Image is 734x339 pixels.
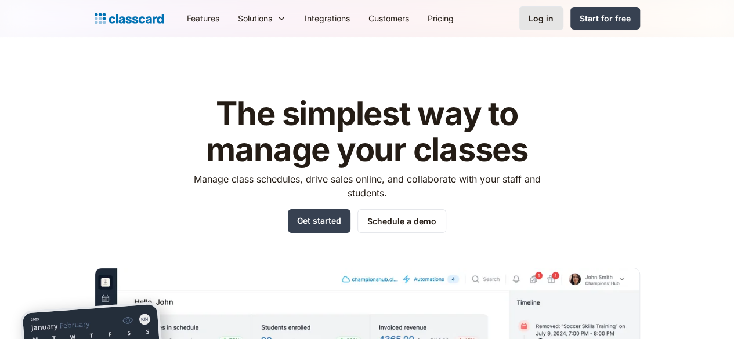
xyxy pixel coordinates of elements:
[183,96,551,167] h1: The simplest way to manage your classes
[95,10,164,27] a: home
[357,209,446,233] a: Schedule a demo
[418,5,463,31] a: Pricing
[238,12,272,24] div: Solutions
[229,5,295,31] div: Solutions
[178,5,229,31] a: Features
[183,172,551,200] p: Manage class schedules, drive sales online, and collaborate with your staff and students.
[288,209,350,233] a: Get started
[580,12,631,24] div: Start for free
[295,5,359,31] a: Integrations
[359,5,418,31] a: Customers
[570,7,640,30] a: Start for free
[529,12,554,24] div: Log in
[519,6,563,30] a: Log in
